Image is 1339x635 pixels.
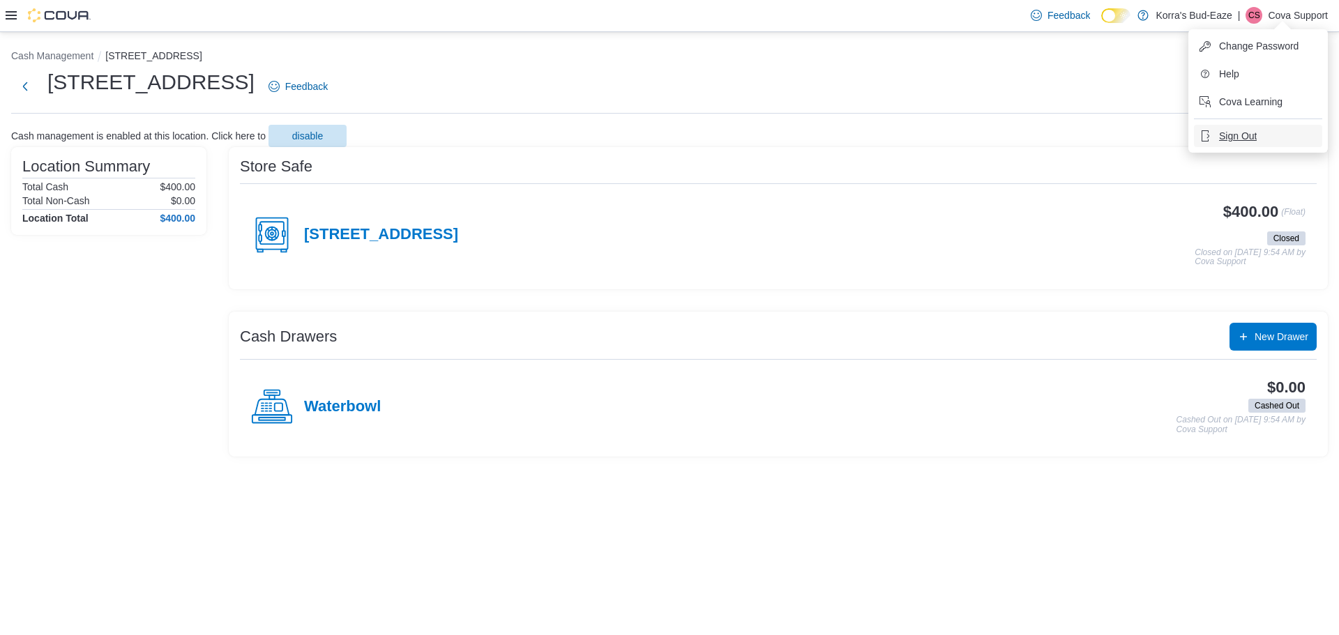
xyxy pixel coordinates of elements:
[1219,95,1283,109] span: Cova Learning
[160,181,195,192] p: $400.00
[1273,232,1299,245] span: Closed
[1267,231,1306,245] span: Closed
[1281,204,1306,229] p: (Float)
[1255,399,1299,412] span: Cashed Out
[1223,204,1278,220] h3: $400.00
[268,125,347,147] button: disable
[1268,7,1328,24] p: Cova Support
[171,195,195,206] p: $0.00
[1246,7,1262,24] div: Cova Support
[105,50,202,61] button: [STREET_ADDRESS]
[304,398,381,416] h4: Waterbowl
[263,72,333,100] a: Feedback
[1047,8,1090,22] span: Feedback
[1195,248,1306,267] p: Closed on [DATE] 9:54 AM by Cova Support
[240,158,312,175] h3: Store Safe
[1219,129,1257,143] span: Sign Out
[160,213,195,224] h4: $400.00
[1025,1,1096,29] a: Feedback
[28,8,91,22] img: Cova
[1156,7,1232,24] p: Korra's Bud-Eaze
[11,49,1328,66] nav: An example of EuiBreadcrumbs
[22,181,68,192] h6: Total Cash
[11,72,39,100] button: Next
[1238,7,1241,24] p: |
[1101,8,1130,23] input: Dark Mode
[11,50,93,61] button: Cash Management
[1219,67,1239,81] span: Help
[1267,379,1306,396] h3: $0.00
[240,328,337,345] h3: Cash Drawers
[22,213,89,224] h4: Location Total
[1194,63,1322,85] button: Help
[304,226,458,244] h4: [STREET_ADDRESS]
[1248,7,1260,24] span: CS
[1194,91,1322,113] button: Cova Learning
[47,68,255,96] h1: [STREET_ADDRESS]
[292,129,323,143] span: disable
[1194,125,1322,147] button: Sign Out
[1177,415,1306,434] p: Cashed Out on [DATE] 9:54 AM by Cova Support
[1255,330,1308,344] span: New Drawer
[1219,39,1299,53] span: Change Password
[22,195,90,206] h6: Total Non-Cash
[1248,399,1306,413] span: Cashed Out
[11,130,266,141] p: Cash management is enabled at this location. Click here to
[22,158,150,175] h3: Location Summary
[1230,323,1317,351] button: New Drawer
[285,79,328,93] span: Feedback
[1194,35,1322,57] button: Change Password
